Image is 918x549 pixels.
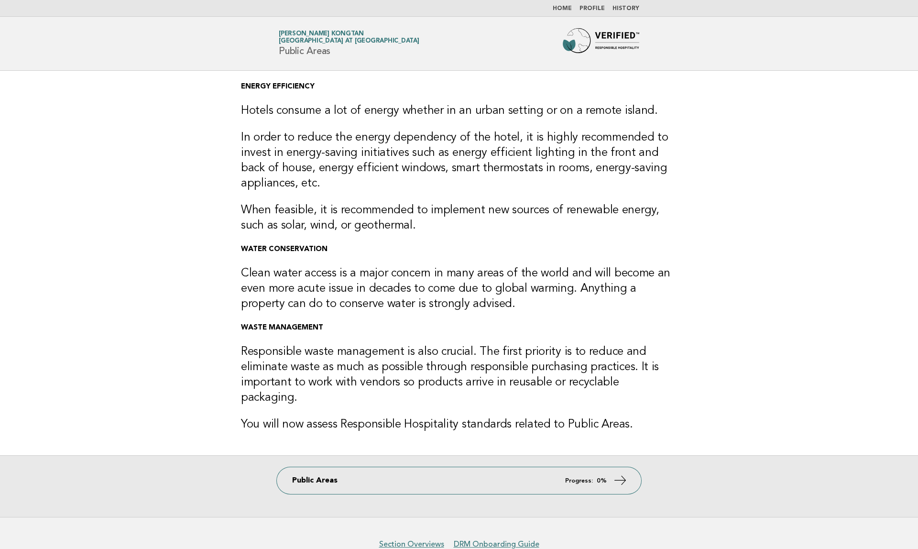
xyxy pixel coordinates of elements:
[277,467,641,494] a: Public Areas Progress: 0%
[241,344,677,406] h3: Responsible waste management is also crucial. The first priority is to reduce and eliminate waste...
[579,6,605,11] a: Profile
[563,28,639,59] img: Forbes Travel Guide
[279,31,419,44] a: [PERSON_NAME] Kongtan[GEOGRAPHIC_DATA] at [GEOGRAPHIC_DATA]
[241,130,677,191] h3: In order to reduce the energy dependency of the hotel, it is highly recommended to invest in ener...
[597,478,607,484] strong: 0%
[241,203,677,233] h3: When feasible, it is recommended to implement new sources of renewable energy, such as solar, win...
[553,6,572,11] a: Home
[279,38,419,44] span: [GEOGRAPHIC_DATA] at [GEOGRAPHIC_DATA]
[241,266,677,312] h3: Clean water access is a major concern in many areas of the world and will become an even more acu...
[454,539,539,549] a: DRM Onboarding Guide
[241,246,328,253] strong: WATER CONSERVATION
[241,417,677,432] h3: You will now assess Responsible Hospitality standards related to Public Areas.
[279,31,419,56] h1: Public Areas
[241,324,323,331] strong: WASTE MANAGEMENT
[241,103,677,119] h3: Hotels consume a lot of energy whether in an urban setting or on a remote island.
[565,478,593,484] em: Progress:
[241,83,315,90] strong: ENERGY EFFICIENCY
[379,539,444,549] a: Section Overviews
[612,6,639,11] a: History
